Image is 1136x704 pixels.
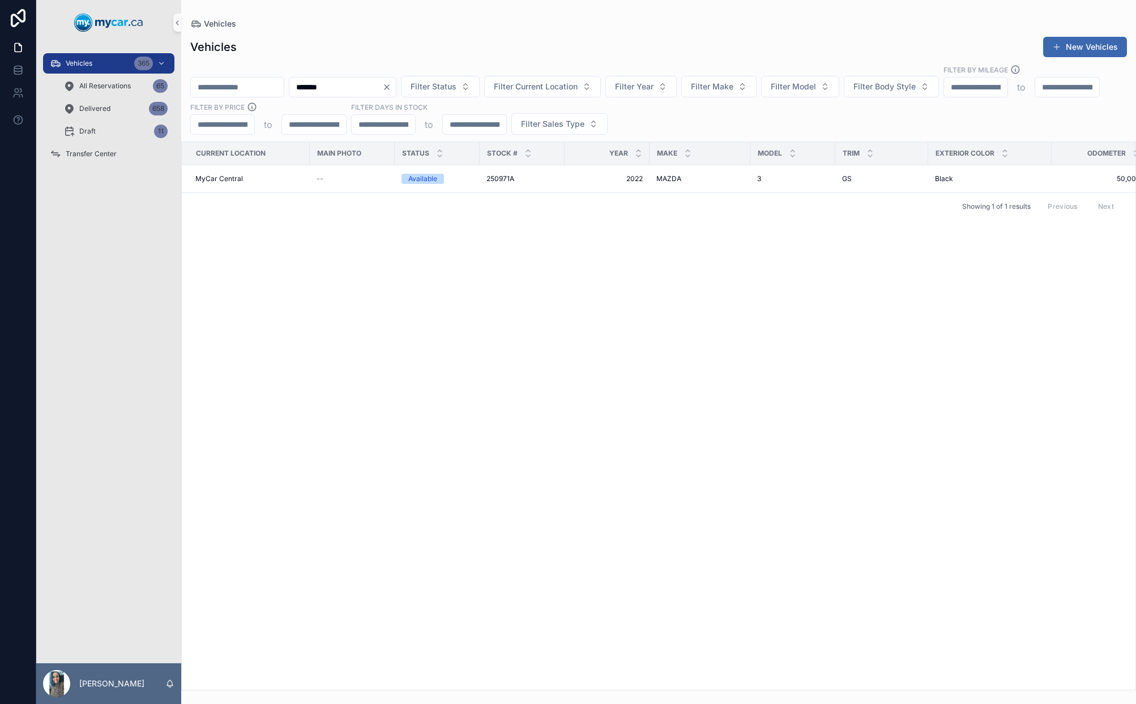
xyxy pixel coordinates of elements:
[402,149,429,158] span: Status
[842,174,921,183] a: GS
[605,76,677,97] button: Select Button
[190,102,245,112] label: FILTER BY PRICE
[691,81,733,92] span: Filter Make
[57,76,174,96] a: All Reservations65
[79,127,96,136] span: Draft
[936,149,994,158] span: Exterior Color
[79,81,131,91] span: All Reservations
[154,125,168,138] div: 11
[571,174,643,183] a: 2022
[757,174,761,183] span: 3
[195,174,303,183] a: MyCar Central
[66,149,117,158] span: Transfer Center
[761,76,839,97] button: Select Button
[656,174,744,183] a: MAZDA
[486,174,514,183] span: 250971A
[408,174,437,184] div: Available
[656,174,681,183] span: MAZDA
[844,76,939,97] button: Select Button
[486,174,558,183] a: 250971A
[609,149,628,158] span: Year
[842,174,852,183] span: GS
[425,118,433,131] p: to
[66,59,92,68] span: Vehicles
[190,39,237,55] h1: Vehicles
[935,174,953,183] span: Black
[149,102,168,115] div: 658
[411,81,456,92] span: Filter Status
[195,174,243,183] span: MyCar Central
[494,81,578,92] span: Filter Current Location
[935,174,1045,183] a: Black
[74,14,143,32] img: App logo
[43,144,174,164] a: Transfer Center
[264,118,272,131] p: to
[757,174,828,183] a: 3
[79,678,144,689] p: [PERSON_NAME]
[204,18,236,29] span: Vehicles
[962,202,1031,211] span: Showing 1 of 1 results
[758,149,782,158] span: Model
[57,98,174,119] a: Delivered658
[1043,37,1127,57] button: New Vehicles
[36,45,181,179] div: scrollable content
[681,76,757,97] button: Select Button
[401,76,480,97] button: Select Button
[487,149,518,158] span: Stock #
[153,79,168,93] div: 65
[57,121,174,141] a: Draft11
[317,174,388,183] a: --
[382,83,396,92] button: Clear
[1087,149,1126,158] span: Odometer
[1017,80,1026,94] p: to
[657,149,677,158] span: Make
[351,102,428,112] label: Filter Days In Stock
[484,76,601,97] button: Select Button
[853,81,916,92] span: Filter Body Style
[843,149,860,158] span: Trim
[134,57,153,70] div: 365
[402,174,473,184] a: Available
[615,81,654,92] span: Filter Year
[317,174,323,183] span: --
[43,53,174,74] a: Vehicles365
[317,149,361,158] span: Main Photo
[190,18,236,29] a: Vehicles
[771,81,816,92] span: Filter Model
[943,65,1008,75] label: Filter By Mileage
[521,118,584,130] span: Filter Sales Type
[196,149,266,158] span: Current Location
[511,113,608,135] button: Select Button
[79,104,110,113] span: Delivered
